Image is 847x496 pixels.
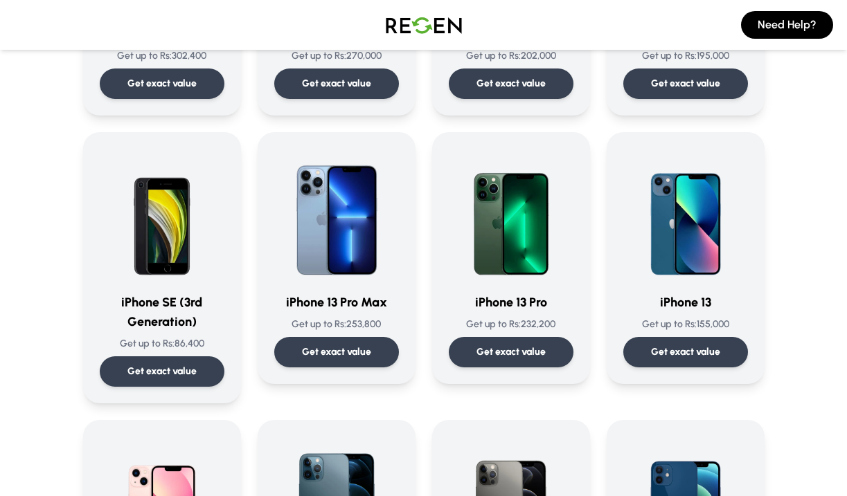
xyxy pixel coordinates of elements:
h3: iPhone 13 Pro [449,293,573,312]
button: Need Help? [741,11,833,39]
p: Get up to Rs: 302,400 [100,49,224,63]
p: Get up to Rs: 155,000 [623,318,748,331]
img: Logo [375,6,472,44]
p: Get exact value [302,77,371,91]
p: Get up to Rs: 253,800 [274,318,399,331]
p: Get up to Rs: 202,000 [449,49,573,63]
p: Get exact value [476,345,546,359]
img: iPhone 13 Pro Max [274,149,399,282]
p: Get up to Rs: 86,400 [100,337,224,351]
img: iPhone 13 Pro [449,149,573,282]
img: iPhone 13 [623,149,748,282]
p: Get exact value [127,77,197,91]
p: Get exact value [302,345,371,359]
h3: iPhone SE (3rd Generation) [100,293,224,331]
p: Get exact value [127,365,197,378]
p: Get up to Rs: 232,200 [449,318,573,331]
p: Get exact value [651,77,720,91]
h3: iPhone 13 [623,293,748,312]
p: Get up to Rs: 270,000 [274,49,399,63]
p: Get up to Rs: 195,000 [623,49,748,63]
h3: iPhone 13 Pro Max [274,293,399,312]
p: Get exact value [651,345,720,359]
img: iPhone SE (3rd Generation) [100,149,224,282]
p: Get exact value [476,77,546,91]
